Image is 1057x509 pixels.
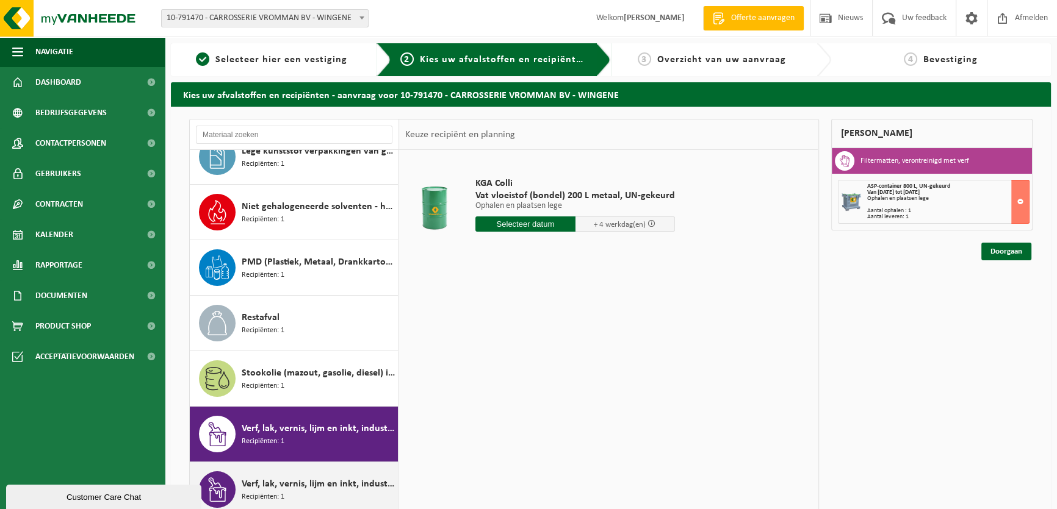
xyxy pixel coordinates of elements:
span: Documenten [35,280,87,311]
div: Aantal leveren: 1 [867,214,1030,220]
strong: [PERSON_NAME] [624,13,685,23]
span: 4 [904,52,917,66]
span: Stookolie (mazout, gasolie, diesel) in 200lt-vat [242,366,395,380]
a: Doorgaan [981,243,1031,260]
span: Verf, lak, vernis, lijm en inkt, industrieel in kleinverpakking [242,477,395,491]
span: Rapportage [35,250,82,280]
a: Offerte aanvragen [703,6,804,30]
button: Lege kunststof verpakkingen van gevaarlijke stoffen Recipiënten: 1 [190,129,399,185]
span: Overzicht van uw aanvraag [657,55,786,65]
span: Selecteer hier een vestiging [215,55,347,65]
span: Contactpersonen [35,128,106,158]
span: 3 [638,52,651,66]
button: Verf, lak, vernis, lijm en inkt, industrieel in 200lt-vat Recipiënten: 1 [190,407,399,462]
h3: Filtermatten, verontreinigd met verf [860,151,969,171]
a: 1Selecteer hier een vestiging [177,52,367,67]
span: Recipiënten: 1 [242,436,284,447]
span: Dashboard [35,67,81,98]
span: Navigatie [35,37,73,67]
button: Restafval Recipiënten: 1 [190,296,399,351]
span: Bevestiging [923,55,978,65]
span: Vat vloeistof (bondel) 200 L metaal, UN-gekeurd [475,190,675,202]
span: Recipiënten: 1 [242,325,284,336]
span: Niet gehalogeneerde solventen - hoogcalorisch in 200lt-vat [242,199,395,214]
span: 1 [196,52,209,66]
span: ASP-container 800 L, UN-gekeurd [867,183,950,190]
input: Materiaal zoeken [196,126,392,144]
span: 10-791470 - CARROSSERIE VROMMAN BV - WINGENE [161,9,369,27]
span: Product Shop [35,311,91,341]
strong: Van [DATE] tot [DATE] [867,189,920,196]
div: [PERSON_NAME] [831,119,1033,148]
button: PMD (Plastiek, Metaal, Drankkartons) (bedrijven) Recipiënten: 1 [190,240,399,296]
span: Acceptatievoorwaarden [35,341,134,372]
input: Selecteer datum [475,216,575,232]
span: Verf, lak, vernis, lijm en inkt, industrieel in 200lt-vat [242,421,395,436]
span: Recipiënten: 1 [242,491,284,503]
span: Lege kunststof verpakkingen van gevaarlijke stoffen [242,144,395,158]
span: Restafval [242,310,280,325]
span: Recipiënten: 1 [242,158,284,170]
span: + 4 werkdag(en) [594,221,646,229]
span: Gebruikers [35,158,81,189]
button: Niet gehalogeneerde solventen - hoogcalorisch in 200lt-vat Recipiënten: 1 [190,185,399,240]
span: Contracten [35,189,83,219]
span: Recipiënten: 1 [242,269,284,281]
button: Stookolie (mazout, gasolie, diesel) in 200lt-vat Recipiënten: 1 [190,351,399,407]
h2: Kies uw afvalstoffen en recipiënten - aanvraag voor 10-791470 - CARROSSERIE VROMMAN BV - WINGENE [171,82,1051,106]
div: Ophalen en plaatsen lege [867,196,1030,202]
span: 10-791470 - CARROSSERIE VROMMAN BV - WINGENE [162,10,368,27]
span: Offerte aanvragen [728,12,798,24]
span: KGA Colli [475,177,675,190]
span: 2 [400,52,414,66]
span: Kalender [35,219,73,250]
span: Kies uw afvalstoffen en recipiënten [420,55,588,65]
span: Bedrijfsgegevens [35,98,107,128]
span: Recipiënten: 1 [242,380,284,392]
iframe: chat widget [6,482,204,509]
span: Recipiënten: 1 [242,214,284,226]
p: Ophalen en plaatsen lege [475,202,675,210]
div: Keuze recipiënt en planning [399,119,521,150]
div: Aantal ophalen : 1 [867,208,1030,214]
span: PMD (Plastiek, Metaal, Drankkartons) (bedrijven) [242,255,395,269]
